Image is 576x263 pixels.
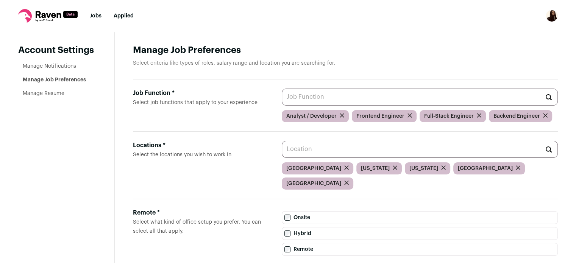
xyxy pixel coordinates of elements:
span: Frontend Engineer [356,112,404,120]
input: Job Function [282,89,558,106]
input: Onsite [284,215,290,221]
input: Remote [284,246,290,252]
p: Select criteria like types of roles, salary range and location you are searching for. [133,59,558,67]
h1: Manage Job Preferences [133,44,558,56]
img: 17682194-medium_jpg [546,10,558,22]
span: Select the locations you wish to work in [133,152,231,157]
label: Hybrid [282,227,558,240]
a: Applied [114,13,134,19]
span: [GEOGRAPHIC_DATA] [458,165,513,172]
a: Manage Resume [23,91,64,96]
span: Select what kind of office setup you prefer. You can select all that apply. [133,219,261,234]
span: [US_STATE] [409,165,438,172]
a: Manage Notifications [23,64,76,69]
label: Onsite [282,211,558,224]
span: [US_STATE] [361,165,390,172]
input: Location [282,141,558,158]
span: Select job functions that apply to your experience [133,100,258,105]
div: Job Function * [133,89,270,98]
a: Jobs [90,13,101,19]
div: Remote * [133,208,270,217]
input: Hybrid [284,230,290,237]
button: Open dropdown [546,10,558,22]
span: Backend Engineer [493,112,540,120]
a: Manage Job Preferences [23,77,86,82]
span: Full-Stack Engineer [424,112,474,120]
span: Analyst / Developer [286,112,337,120]
div: Locations * [133,141,270,150]
span: [GEOGRAPHIC_DATA] [286,180,341,187]
header: Account Settings [18,44,96,56]
span: [GEOGRAPHIC_DATA] [286,165,341,172]
label: Remote [282,243,558,256]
